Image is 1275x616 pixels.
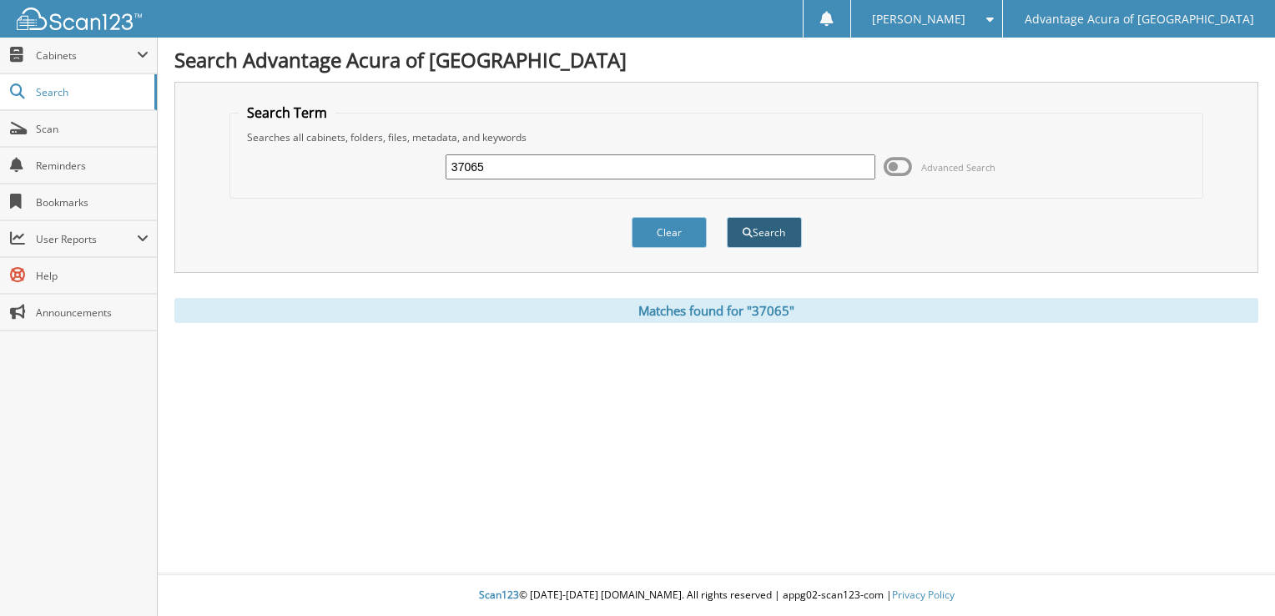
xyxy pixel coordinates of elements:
[36,85,146,99] span: Search
[239,104,335,122] legend: Search Term
[36,159,149,173] span: Reminders
[174,298,1258,323] div: Matches found for "37065"
[36,48,137,63] span: Cabinets
[36,122,149,136] span: Scan
[239,130,1194,144] div: Searches all cabinets, folders, files, metadata, and keywords
[632,217,707,248] button: Clear
[36,305,149,320] span: Announcements
[921,161,995,174] span: Advanced Search
[479,588,519,602] span: Scan123
[174,46,1258,73] h1: Search Advantage Acura of [GEOGRAPHIC_DATA]
[892,588,955,602] a: Privacy Policy
[36,269,149,283] span: Help
[727,217,802,248] button: Search
[872,14,965,24] span: [PERSON_NAME]
[17,8,142,30] img: scan123-logo-white.svg
[158,575,1275,616] div: © [DATE]-[DATE] [DOMAIN_NAME]. All rights reserved | appg02-scan123-com |
[36,232,137,246] span: User Reports
[36,195,149,210] span: Bookmarks
[1025,14,1254,24] span: Advantage Acura of [GEOGRAPHIC_DATA]
[1192,536,1275,616] iframe: Chat Widget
